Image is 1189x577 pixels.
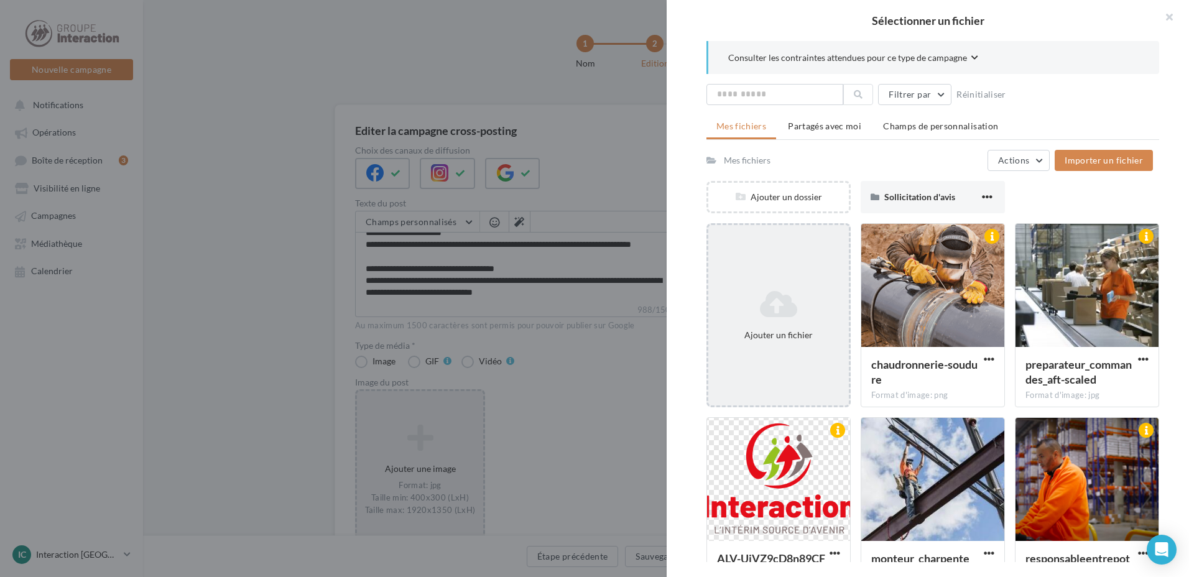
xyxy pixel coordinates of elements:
button: Filtrer par [878,84,951,105]
button: Réinitialiser [951,87,1011,102]
span: chaudronnerie-soudure [871,358,978,386]
span: Sollicitation d'avis [884,192,955,202]
div: Format d'image: jpg [1025,390,1149,401]
div: Ajouter un fichier [713,329,844,341]
span: Partagés avec moi [788,121,861,131]
button: Actions [988,150,1050,171]
span: Actions [998,155,1029,165]
div: Format d'image: png [871,390,994,401]
div: Ajouter un dossier [708,191,849,203]
span: Importer un fichier [1065,155,1143,165]
div: Mes fichiers [724,154,770,167]
h2: Sélectionner un fichier [687,15,1169,26]
span: Mes fichiers [716,121,766,131]
span: Consulter les contraintes attendues pour ce type de campagne [728,52,967,64]
span: Champs de personnalisation [883,121,998,131]
button: Importer un fichier [1055,150,1153,171]
button: Consulter les contraintes attendues pour ce type de campagne [728,51,978,67]
div: Open Intercom Messenger [1147,535,1177,565]
span: preparateur_commandes_aft-scaled [1025,358,1132,386]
